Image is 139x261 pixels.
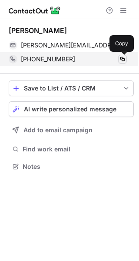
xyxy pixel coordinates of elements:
button: Notes [9,161,134,173]
span: Find work email [23,145,130,153]
span: AI write personalized message [24,106,116,113]
button: save-profile-one-click [9,80,134,96]
img: ContactOut v5.3.10 [9,5,61,16]
div: [PERSON_NAME] [9,26,67,35]
span: Notes [23,163,130,171]
span: Add to email campaign [23,127,93,134]
button: AI write personalized message [9,101,134,117]
button: Add to email campaign [9,122,134,138]
span: [PHONE_NUMBER] [21,55,75,63]
span: [PERSON_NAME][EMAIL_ADDRESS][DOMAIN_NAME] [21,41,120,49]
div: Save to List / ATS / CRM [24,85,119,92]
button: Find work email [9,143,134,155]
